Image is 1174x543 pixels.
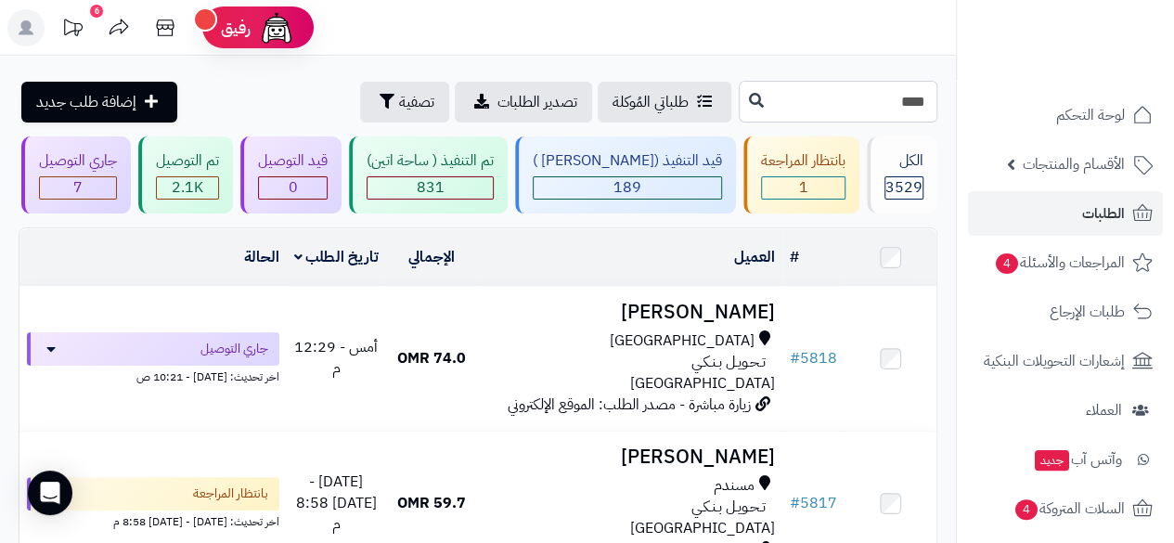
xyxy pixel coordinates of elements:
[1050,299,1125,325] span: طلبات الإرجاع
[49,9,96,51] a: تحديثات المنصة
[18,136,135,213] a: جاري التوصيل 7
[259,177,327,199] div: 0
[360,82,449,123] button: تصفية
[598,82,731,123] a: طلباتي المُوكلة
[367,150,494,172] div: تم التنفيذ ( ساحة اتين)
[691,497,766,518] span: تـحـويـل بـنـكـي
[294,246,379,268] a: تاريخ الطلب
[630,372,775,394] span: [GEOGRAPHIC_DATA]
[799,176,808,199] span: 1
[790,492,800,514] span: #
[508,394,751,416] span: زيارة مباشرة - مصدر الطلب: الموقع الإلكتروني
[1086,397,1122,423] span: العملاء
[294,336,378,380] span: أمس - 12:29 م
[968,240,1163,285] a: المراجعات والأسئلة4
[691,352,766,373] span: تـحـويـل بـنـكـي
[740,136,863,213] a: بانتظار المراجعة 1
[884,150,923,172] div: الكل
[996,253,1018,274] span: 4
[157,177,218,199] div: 2053
[497,91,577,113] span: تصدير الطلبات
[790,347,837,369] a: #5818
[1056,102,1125,128] span: لوحة التحكم
[368,177,493,199] div: 831
[734,246,775,268] a: العميل
[968,388,1163,433] a: العملاء
[1013,496,1125,522] span: السلات المتروكة
[40,177,116,199] div: 7
[610,330,755,352] span: [GEOGRAPHIC_DATA]
[984,348,1125,374] span: إشعارات التحويلات البنكية
[511,136,740,213] a: قيد التنفيذ ([PERSON_NAME] ) 189
[968,486,1163,531] a: السلات المتروكة4
[408,246,455,268] a: الإجمالي
[885,176,922,199] span: 3529
[863,136,941,213] a: الكل3529
[968,191,1163,236] a: الطلبات
[90,5,103,18] div: 6
[193,485,268,503] span: بانتظار المراجعة
[762,177,845,199] div: 1
[533,150,722,172] div: قيد التنفيذ ([PERSON_NAME] )
[1015,499,1038,520] span: 4
[1035,450,1069,471] span: جديد
[237,136,345,213] a: قيد التوصيل 0
[790,246,799,268] a: #
[968,93,1163,137] a: لوحة التحكم
[172,176,203,199] span: 2.1K
[714,475,755,497] span: مسندم
[1033,446,1122,472] span: وآتس آب
[258,150,328,172] div: قيد التوصيل
[790,492,837,514] a: #5817
[27,366,279,385] div: اخر تحديث: [DATE] - 10:21 ص
[296,471,377,536] span: [DATE] - [DATE] 8:58 م
[36,91,136,113] span: إضافة طلب جديد
[28,471,72,515] div: Open Intercom Messenger
[21,82,177,123] a: إضافة طلب جديد
[156,150,219,172] div: تم التوصيل
[994,250,1125,276] span: المراجعات والأسئلة
[345,136,511,213] a: تم التنفيذ ( ساحة اتين) 831
[397,347,466,369] span: 74.0 OMR
[761,150,845,172] div: بانتظار المراجعة
[613,91,689,113] span: طلباتي المُوكلة
[73,176,83,199] span: 7
[1023,151,1125,177] span: الأقسام والمنتجات
[790,347,800,369] span: #
[484,446,775,468] h3: [PERSON_NAME]
[455,82,592,123] a: تصدير الطلبات
[968,437,1163,482] a: وآتس آبجديد
[200,340,268,358] span: جاري التوصيل
[613,176,641,199] span: 189
[135,136,237,213] a: تم التوصيل 2.1K
[630,517,775,539] span: [GEOGRAPHIC_DATA]
[968,339,1163,383] a: إشعارات التحويلات البنكية
[968,290,1163,334] a: طلبات الإرجاع
[397,492,466,514] span: 59.7 OMR
[417,176,445,199] span: 831
[39,150,117,172] div: جاري التوصيل
[258,9,295,46] img: ai-face.png
[399,91,434,113] span: تصفية
[27,511,279,530] div: اخر تحديث: [DATE] - [DATE] 8:58 م
[221,17,251,39] span: رفيق
[289,176,298,199] span: 0
[1082,200,1125,226] span: الطلبات
[244,246,279,268] a: الحالة
[534,177,721,199] div: 189
[1048,44,1156,83] img: logo-2.png
[484,302,775,323] h3: [PERSON_NAME]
